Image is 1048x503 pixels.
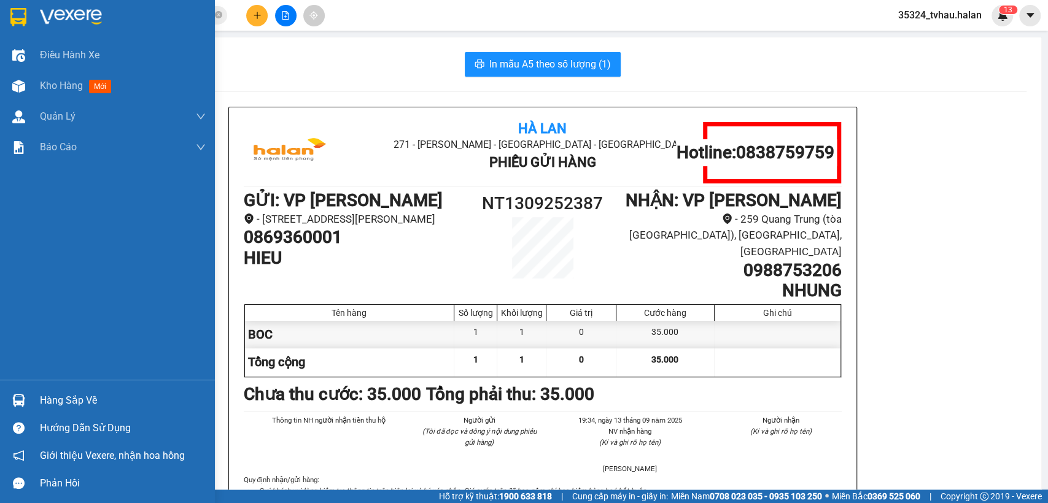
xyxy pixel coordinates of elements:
h1: Hotline: 0838759759 [676,142,834,163]
button: plus [246,5,268,26]
span: 35324_tvhau.halan [888,7,992,23]
i: Quý khách vui lòng kiểm tra thông tin trên biên lai và ký xác nhận. Giá cước trên đã bao gồm phí ... [258,486,648,495]
li: - 259 Quang Trung (tòa [GEOGRAPHIC_DATA]), [GEOGRAPHIC_DATA], [GEOGRAPHIC_DATA] [617,211,841,260]
span: Giới thiệu Vexere, nhận hoa hồng [40,448,185,463]
span: message [13,477,25,489]
li: 19:34, ngày 13 tháng 09 năm 2025 [570,415,691,426]
sup: 13 [999,6,1017,14]
img: warehouse-icon [12,110,25,123]
span: Cung cấp máy in - giấy in: [572,490,668,503]
img: icon-new-feature [997,10,1008,21]
span: Kho hàng [40,80,83,91]
div: Tên hàng [248,308,451,318]
div: 0 [546,321,616,348]
span: Tổng cộng [248,355,305,369]
div: BOC [245,321,455,348]
strong: 0369 525 060 [868,491,920,501]
h1: NHUNG [617,280,841,301]
button: file-add [275,5,297,26]
span: Quản Lý [40,109,76,124]
h1: 0988753206 [617,260,841,281]
span: environment [244,213,254,224]
span: | [561,490,563,503]
span: printer [475,59,484,71]
span: 1 [1004,6,1008,14]
span: 35.000 [651,355,678,364]
i: (Kí và ghi rõ họ tên) [750,427,812,436]
span: caret-down [1025,10,1036,21]
span: close-circle [215,11,222,18]
span: 1 [473,355,478,364]
span: Báo cáo [40,139,77,155]
span: Điều hành xe [40,47,99,63]
li: 271 - [PERSON_NAME] - [GEOGRAPHIC_DATA] - [GEOGRAPHIC_DATA] [115,30,513,45]
div: Hàng sắp về [40,391,206,410]
div: 35.000 [616,321,714,348]
b: NHẬN : VP [PERSON_NAME] [626,190,842,210]
img: logo-vxr [10,8,26,26]
strong: 1900 633 818 [499,491,552,501]
span: environment [722,213,732,224]
b: Phiếu Gửi Hàng [489,155,596,170]
div: 1 [454,321,497,348]
span: question-circle [13,422,25,434]
i: (Kí và ghi rõ họ tên) [599,438,661,447]
span: In mẫu A5 theo số lượng (1) [489,56,611,72]
span: down [196,112,206,121]
button: aim [303,5,325,26]
span: notification [13,450,25,461]
span: aim [309,11,318,20]
h1: 0869360001 [244,227,468,248]
span: close-circle [215,10,222,21]
div: 1 [497,321,546,348]
span: Hỗ trợ kỹ thuật: [439,490,552,503]
div: Cước hàng [619,308,710,318]
img: logo.jpg [15,15,107,77]
b: Tổng phải thu: 35.000 [426,384,594,404]
div: Phản hồi [40,474,206,493]
img: logo.jpg [244,122,336,183]
li: [PERSON_NAME] [570,463,691,474]
li: Người nhận [720,415,842,426]
span: copyright [980,492,988,501]
li: 271 - [PERSON_NAME] - [GEOGRAPHIC_DATA] - [GEOGRAPHIC_DATA] [343,137,742,152]
span: Miền Bắc [832,490,920,503]
span: plus [253,11,262,20]
strong: 0708 023 035 - 0935 103 250 [710,491,822,501]
span: Miền Nam [671,490,822,503]
h1: NT1309252387 [468,190,618,217]
span: | [930,490,931,503]
div: Hướng dẫn sử dụng [40,419,206,437]
b: GỬI : VP [PERSON_NAME] [15,83,214,104]
span: 0 [579,355,584,364]
span: down [196,142,206,152]
li: NV nhận hàng [570,426,691,437]
span: mới [89,80,111,93]
i: (Tôi đã đọc và đồng ý nội dung phiếu gửi hàng) [422,427,536,447]
b: Chưa thu cước : 35.000 [244,384,421,404]
button: caret-down [1019,5,1041,26]
span: file-add [281,11,290,20]
span: 1 [519,355,524,364]
span: ⚪️ [825,494,829,499]
h1: HIEU [244,248,468,269]
li: Thông tin NH người nhận tiền thu hộ [268,415,390,426]
div: Số lượng [457,308,494,318]
button: printerIn mẫu A5 theo số lượng (1) [465,52,621,77]
span: 3 [1008,6,1012,14]
b: GỬI : VP [PERSON_NAME] [244,190,443,210]
b: Hà Lan [518,121,567,136]
img: warehouse-icon [12,80,25,93]
div: Khối lượng [500,308,543,318]
div: Ghi chú [718,308,837,318]
li: Người gửi [419,415,540,426]
div: Giá trị [549,308,613,318]
img: warehouse-icon [12,49,25,62]
img: warehouse-icon [12,394,25,407]
img: solution-icon [12,141,25,154]
li: - [STREET_ADDRESS][PERSON_NAME] [244,211,468,228]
